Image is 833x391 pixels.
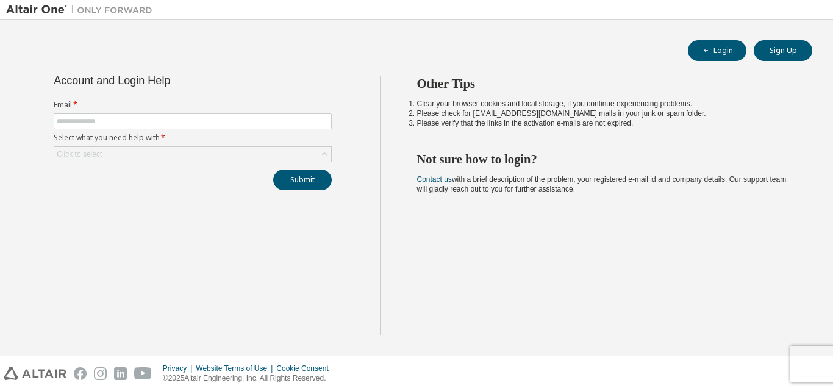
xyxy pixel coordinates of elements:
[417,76,791,91] h2: Other Tips
[54,133,332,143] label: Select what you need help with
[688,40,746,61] button: Login
[417,99,791,109] li: Clear your browser cookies and local storage, if you continue experiencing problems.
[417,175,787,193] span: with a brief description of the problem, your registered e-mail id and company details. Our suppo...
[417,118,791,128] li: Please verify that the links in the activation e-mails are not expired.
[74,367,87,380] img: facebook.svg
[6,4,159,16] img: Altair One
[273,170,332,190] button: Submit
[114,367,127,380] img: linkedin.svg
[417,175,452,184] a: Contact us
[417,151,791,167] h2: Not sure how to login?
[4,367,66,380] img: altair_logo.svg
[196,364,276,373] div: Website Terms of Use
[163,364,196,373] div: Privacy
[163,373,336,384] p: © 2025 Altair Engineering, Inc. All Rights Reserved.
[134,367,152,380] img: youtube.svg
[754,40,812,61] button: Sign Up
[94,367,107,380] img: instagram.svg
[54,76,276,85] div: Account and Login Help
[54,147,331,162] div: Click to select
[54,100,332,110] label: Email
[276,364,335,373] div: Cookie Consent
[57,149,102,159] div: Click to select
[417,109,791,118] li: Please check for [EMAIL_ADDRESS][DOMAIN_NAME] mails in your junk or spam folder.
